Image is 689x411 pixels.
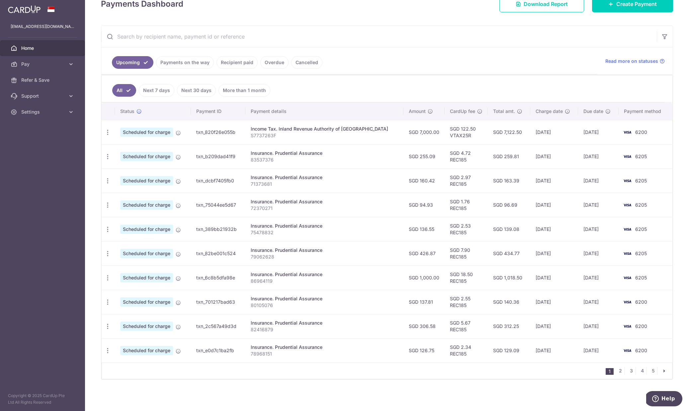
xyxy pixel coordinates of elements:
a: Upcoming [112,56,153,69]
span: Scheduled for charge [120,322,173,331]
td: [DATE] [530,290,578,314]
span: 6205 [635,251,647,256]
p: 80105076 [251,302,398,309]
td: [DATE] [578,144,619,168]
td: [DATE] [530,144,578,168]
div: Insurance. Prudential Assurance [251,223,398,229]
div: Insurance. Prudential Assurance [251,174,398,181]
td: SGD 2.53 REC185 [445,217,488,241]
p: 79062628 [251,254,398,260]
td: SGD 255.09 [403,144,445,168]
a: Payments on the way [156,56,214,69]
td: SGD 140.36 [488,290,530,314]
p: 82416879 [251,326,398,333]
th: Payment method [619,103,672,120]
span: Total amt. [493,108,515,115]
td: SGD 434.77 [488,241,530,265]
td: [DATE] [578,241,619,265]
p: 86964119 [251,278,398,284]
span: Scheduled for charge [120,176,173,185]
td: SGD 259.81 [488,144,530,168]
td: SGD 1.76 REC185 [445,193,488,217]
img: Bank Card [621,177,634,185]
td: txn_dcbf7405fb0 [191,168,245,193]
td: [DATE] [530,265,578,290]
span: Due date [583,108,603,115]
span: Charge date [536,108,563,115]
img: Bank Card [621,153,634,160]
td: [DATE] [530,314,578,338]
span: Amount [409,108,426,115]
td: [DATE] [578,168,619,193]
p: 75478832 [251,229,398,236]
span: Read more on statuses [605,58,658,64]
td: [DATE] [530,241,578,265]
span: Scheduled for charge [120,273,173,282]
span: Scheduled for charge [120,128,173,137]
img: Bank Card [621,274,634,282]
img: Bank Card [621,201,634,209]
td: SGD 96.69 [488,193,530,217]
span: Scheduled for charge [120,152,173,161]
img: Bank Card [621,298,634,306]
a: Next 30 days [177,84,216,97]
td: [DATE] [578,120,619,144]
td: txn_b209dad41f9 [191,144,245,168]
td: txn_6c8b5dfa98e [191,265,245,290]
td: SGD 122.50 VTAX25R [445,120,488,144]
span: Support [21,93,65,99]
span: Scheduled for charge [120,225,173,234]
p: 72370271 [251,205,398,212]
td: SGD 2.97 REC185 [445,168,488,193]
div: Insurance. Prudential Assurance [251,320,398,326]
div: Insurance. Prudential Assurance [251,247,398,254]
td: SGD 426.87 [403,241,445,265]
td: [DATE] [530,217,578,241]
td: SGD 94.93 [403,193,445,217]
td: txn_820f26e055b [191,120,245,144]
td: txn_701217bad63 [191,290,245,314]
a: All [112,84,136,97]
a: Cancelled [291,56,322,69]
li: 1 [606,368,614,375]
td: SGD 2.55 REC185 [445,290,488,314]
span: Home [21,45,65,51]
p: 83537376 [251,156,398,163]
td: SGD 312.25 [488,314,530,338]
td: SGD 136.55 [403,217,445,241]
p: 78968151 [251,351,398,357]
td: [DATE] [578,290,619,314]
div: Insurance. Prudential Assurance [251,295,398,302]
td: SGD 7,122.50 [488,120,530,144]
td: SGD 4.72 REC185 [445,144,488,168]
td: SGD 1,018.50 [488,265,530,290]
td: [DATE] [578,338,619,362]
span: Scheduled for charge [120,249,173,258]
span: Scheduled for charge [120,200,173,210]
a: 2 [616,367,624,375]
nav: pager [606,363,672,379]
td: SGD 160.42 [403,168,445,193]
input: Search by recipient name, payment id or reference [101,26,657,47]
span: 6200 [635,323,647,329]
a: 5 [649,367,657,375]
span: Scheduled for charge [120,346,173,355]
td: SGD 1,000.00 [403,265,445,290]
a: Next 7 days [139,84,174,97]
td: SGD 126.75 [403,338,445,362]
span: 6205 [635,178,647,183]
p: S7737263F [251,132,398,139]
td: txn_75044ee5d67 [191,193,245,217]
p: 71373681 [251,181,398,187]
td: [DATE] [578,314,619,338]
span: 6205 [635,275,647,280]
span: 6205 [635,226,647,232]
span: 6205 [635,202,647,208]
td: SGD 129.09 [488,338,530,362]
td: [DATE] [530,338,578,362]
a: Recipient paid [216,56,258,69]
iframe: Opens a widget where you can find more information [646,391,682,408]
td: SGD 306.58 [403,314,445,338]
span: Settings [21,109,65,115]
